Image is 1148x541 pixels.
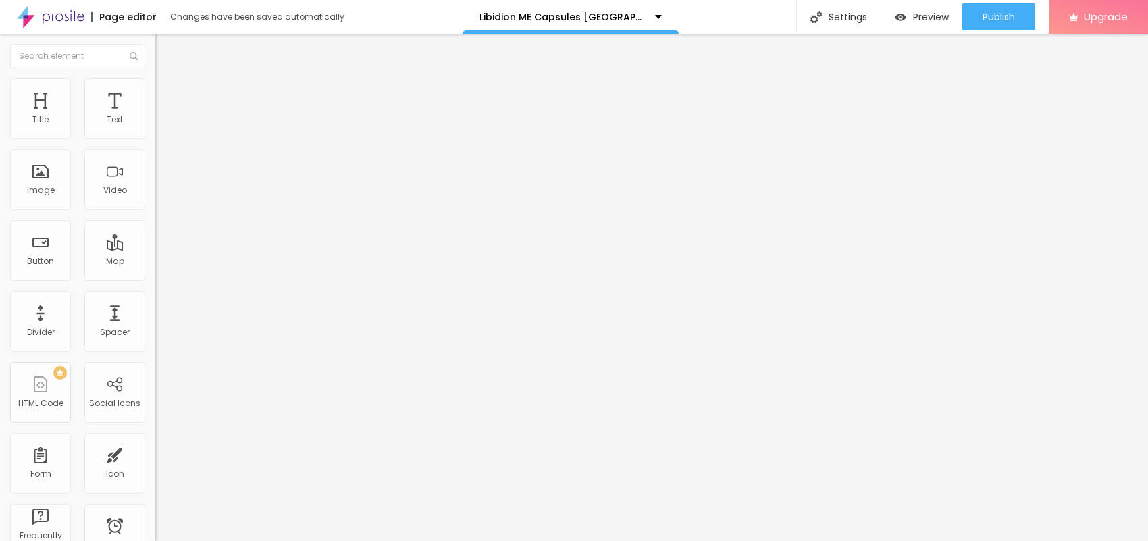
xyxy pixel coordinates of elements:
span: Publish [983,11,1015,22]
div: Social Icons [89,398,140,408]
img: view-1.svg [895,11,906,23]
div: Divider [27,328,55,337]
p: Libidion ME Capsules [GEOGRAPHIC_DATA] [479,12,645,22]
button: Publish [962,3,1035,30]
div: Video [103,186,127,195]
img: Icone [810,11,822,23]
input: Search element [10,44,145,68]
div: Spacer [100,328,130,337]
div: Icon [106,469,124,479]
div: Image [27,186,55,195]
span: Upgrade [1084,11,1128,22]
div: Text [107,115,123,124]
div: Map [106,257,124,266]
div: Page editor [91,12,157,22]
span: Preview [913,11,949,22]
div: Changes have been saved automatically [170,13,344,21]
div: Button [27,257,54,266]
div: HTML Code [18,398,63,408]
div: Form [30,469,51,479]
button: Preview [881,3,962,30]
img: Icone [130,52,138,60]
div: Title [32,115,49,124]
